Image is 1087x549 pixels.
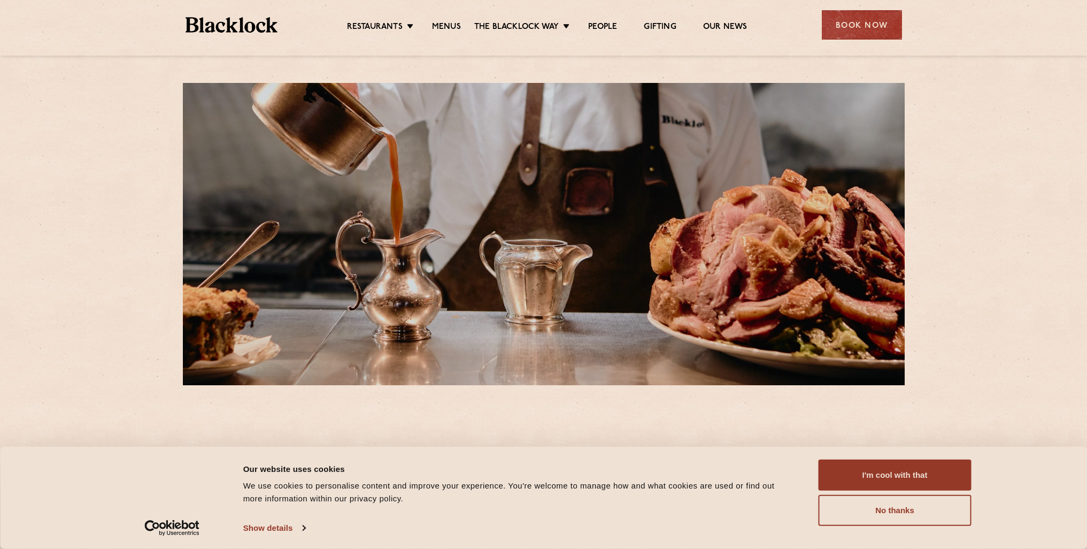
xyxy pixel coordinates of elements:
a: Gifting [644,22,676,34]
img: BL_Textured_Logo-footer-cropped.svg [186,17,278,33]
a: Show details [243,520,305,536]
a: Menus [432,22,461,34]
a: Usercentrics Cookiebot - opens in a new window [125,520,219,536]
div: Our website uses cookies [243,462,795,475]
a: Restaurants [347,22,403,34]
div: Book Now [822,10,902,40]
a: Our News [703,22,747,34]
button: I'm cool with that [819,460,972,491]
a: People [588,22,617,34]
div: We use cookies to personalise content and improve your experience. You're welcome to manage how a... [243,479,795,505]
button: No thanks [819,495,972,526]
a: The Blacklock Way [474,22,559,34]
